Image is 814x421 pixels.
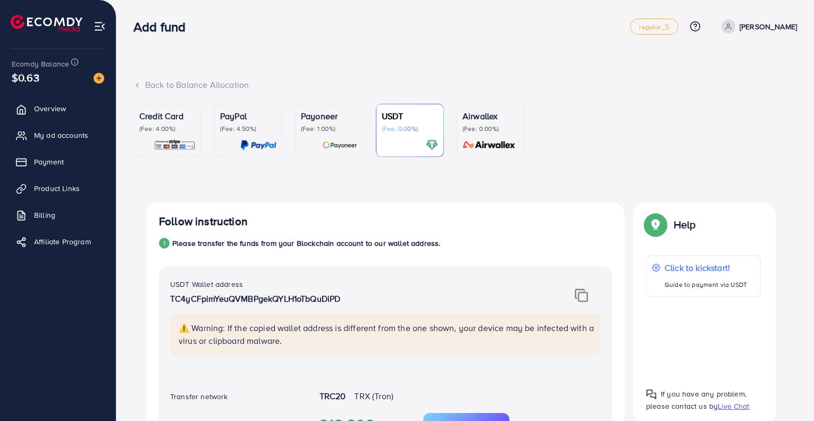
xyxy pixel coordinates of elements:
[11,15,82,31] img: logo
[133,19,194,35] h3: Add fund
[8,151,108,172] a: Payment
[665,278,747,291] p: Guide to payment via USDT
[354,390,393,402] span: TRX (Tron)
[718,401,749,411] span: Live Chat
[320,390,346,402] strong: TRC20
[646,389,657,400] img: Popup guide
[740,20,797,33] p: [PERSON_NAME]
[426,139,438,151] img: card
[133,79,797,91] div: Back to Balance Allocation
[769,373,806,413] iframe: Chat
[220,110,276,122] p: PayPal
[34,183,80,194] span: Product Links
[154,139,196,151] img: card
[139,125,196,133] p: (Fee: 4.00%)
[34,103,66,114] span: Overview
[159,215,248,228] h4: Follow instruction
[94,20,106,32] img: menu
[463,125,519,133] p: (Fee: 0.00%)
[459,139,519,151] img: card
[159,238,170,249] div: 1
[630,19,678,35] a: regular_5
[301,125,357,133] p: (Fee: 1.00%)
[34,236,91,247] span: Affiliate Program
[463,110,519,122] p: Airwallex
[665,261,747,274] p: Click to kickstart!
[646,215,665,234] img: Popup guide
[322,139,357,151] img: card
[170,391,228,402] label: Transfer network
[8,231,108,252] a: Affiliate Program
[170,292,526,305] p: TC4yCFpimYeuQVMBPgekQYLH1oTbQuDiPD
[674,218,696,231] p: Help
[8,178,108,199] a: Product Links
[240,139,276,151] img: card
[12,70,39,85] span: $0.63
[12,59,69,69] span: Ecomdy Balance
[639,23,669,30] span: regular_5
[717,20,797,34] a: [PERSON_NAME]
[170,279,243,290] label: USDT Wallet address
[34,156,64,167] span: Payment
[34,130,88,141] span: My ad accounts
[382,110,438,122] p: USDT
[8,98,108,119] a: Overview
[8,125,108,146] a: My ad accounts
[139,110,196,122] p: Credit Card
[220,125,276,133] p: (Fee: 4.50%)
[172,237,440,250] p: Please transfer the funds from your Blockchain account to our wallet address.
[8,204,108,226] a: Billing
[646,389,746,411] span: If you have any problem, please contact us by
[34,210,55,220] span: Billing
[94,73,104,84] img: image
[575,288,588,302] img: img
[179,321,594,347] p: ⚠️ Warning: If the copied wallet address is different from the one shown, your device may be infe...
[382,125,438,133] p: (Fee: 0.00%)
[301,110,357,122] p: Payoneer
